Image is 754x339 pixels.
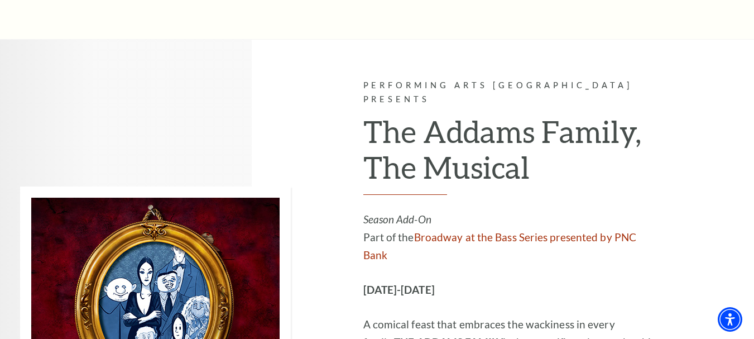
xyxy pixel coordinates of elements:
p: Performing Arts [GEOGRAPHIC_DATA] Presents [363,79,662,107]
strong: [DATE]-[DATE] [363,283,435,296]
em: Season Add-On [363,213,431,226]
h2: The Addams Family, The Musical [363,113,662,195]
p: Part of the [363,211,662,264]
a: Broadway at the Bass Series presented by PNC Bank [363,231,637,261]
div: Accessibility Menu [718,307,742,332]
